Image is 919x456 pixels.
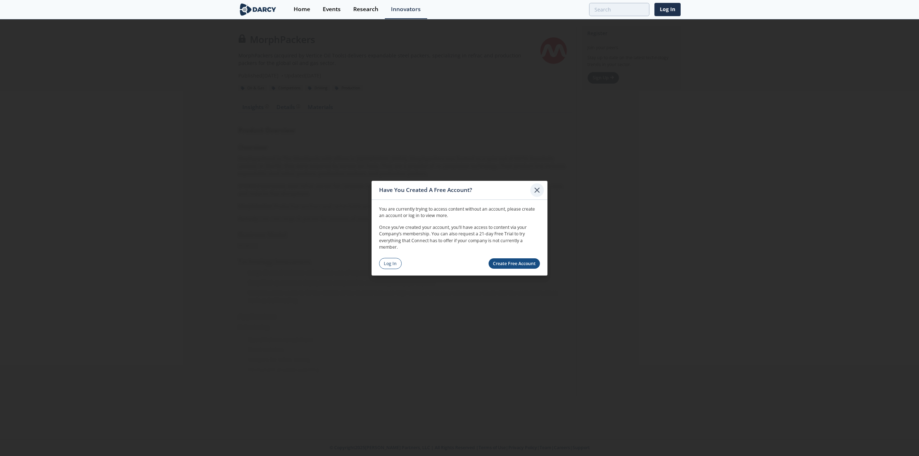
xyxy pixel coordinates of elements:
[238,3,277,16] img: logo-wide.svg
[379,183,530,197] div: Have You Created A Free Account?
[379,224,540,251] p: Once you’ve created your account, you’ll have access to content via your Company’s membership. Yo...
[391,6,421,12] div: Innovators
[353,6,378,12] div: Research
[654,3,681,16] a: Log In
[489,258,540,269] a: Create Free Account
[323,6,341,12] div: Events
[294,6,310,12] div: Home
[379,206,540,219] p: You are currently trying to access content without an account, please create an account or log in...
[589,3,649,16] input: Advanced Search
[379,258,402,269] a: Log In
